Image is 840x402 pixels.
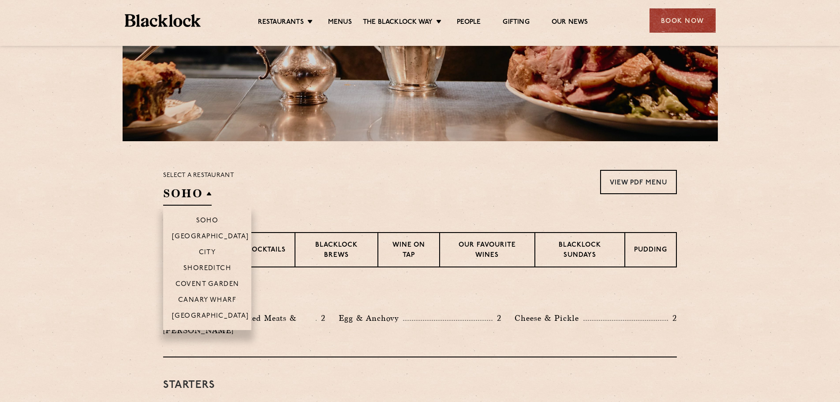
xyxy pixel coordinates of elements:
[304,240,369,261] p: Blacklock Brews
[328,18,352,28] a: Menus
[199,249,216,258] p: City
[178,297,236,305] p: Canary Wharf
[449,240,525,261] p: Our favourite wines
[339,312,403,324] p: Egg & Anchovy
[258,18,304,28] a: Restaurants
[363,18,433,28] a: The Blacklock Way
[457,18,481,28] a: People
[163,289,677,301] h3: Pre Chop Bites
[634,245,667,256] p: Pudding
[544,240,616,261] p: Blacklock Sundays
[515,312,583,324] p: Cheese & Pickle
[163,186,212,206] h2: SOHO
[172,233,249,242] p: [GEOGRAPHIC_DATA]
[552,18,588,28] a: Our News
[163,379,677,391] h3: Starters
[163,170,234,181] p: Select a restaurant
[125,14,201,27] img: BL_Textured_Logo-footer-cropped.svg
[600,170,677,194] a: View PDF Menu
[668,312,677,324] p: 2
[172,312,249,321] p: [GEOGRAPHIC_DATA]
[493,312,501,324] p: 2
[196,217,219,226] p: Soho
[650,8,716,33] div: Book Now
[503,18,529,28] a: Gifting
[387,240,430,261] p: Wine on Tap
[175,281,239,289] p: Covent Garden
[317,312,325,324] p: 2
[246,245,286,256] p: Cocktails
[183,265,231,274] p: Shoreditch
